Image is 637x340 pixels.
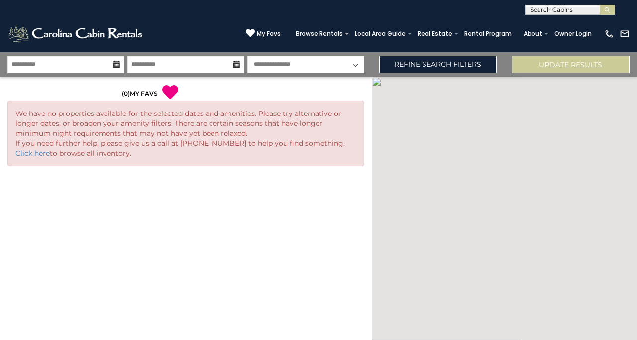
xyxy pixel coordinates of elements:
span: 0 [124,90,128,97]
button: Update Results [512,56,630,73]
img: phone-regular-white.png [604,29,614,39]
a: Refine Search Filters [379,56,497,73]
a: Click here [15,149,50,158]
a: About [519,27,547,41]
span: My Favs [257,29,281,38]
a: Browse Rentals [291,27,348,41]
a: Rental Program [459,27,517,41]
a: Owner Login [549,27,597,41]
span: ( ) [122,90,130,97]
a: Local Area Guide [350,27,411,41]
img: mail-regular-white.png [620,29,630,39]
a: My Favs [246,28,281,39]
a: (0)MY FAVS [122,90,158,97]
a: Real Estate [413,27,457,41]
img: White-1-2.png [7,24,145,44]
p: We have no properties available for the selected dates and amenities. Please try alternative or l... [15,109,356,158]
